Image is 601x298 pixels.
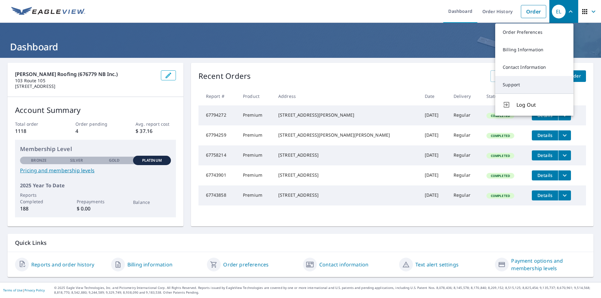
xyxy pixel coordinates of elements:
button: filesDropdownBtn-67794259 [558,130,571,140]
span: Details [536,152,554,158]
p: Bronze [31,158,47,163]
td: [DATE] [420,165,449,185]
p: Account Summary [15,104,176,116]
th: Product [238,87,273,105]
p: 103 Route 105 [15,78,156,83]
button: filesDropdownBtn-67758214 [558,150,571,160]
td: 67758214 [198,145,238,165]
td: Premium [238,125,273,145]
a: Reports and order history [31,261,94,268]
p: [PERSON_NAME] Roofing (676779 NB Inc.) [15,70,156,78]
span: Completed [487,134,514,138]
td: Premium [238,165,273,185]
div: [STREET_ADDRESS][PERSON_NAME] [278,112,415,118]
p: Order pending [75,121,116,127]
a: Order [521,5,546,18]
span: Details [536,172,554,178]
td: Premium [238,185,273,205]
div: EL [552,5,566,18]
td: Regular [449,125,481,145]
span: Completed [487,114,514,118]
a: Contact Information [495,58,573,76]
a: Payment options and membership levels [511,257,586,272]
td: Premium [238,105,273,125]
span: Completed [487,194,514,198]
span: Details [536,132,554,138]
p: | [3,288,45,292]
span: Completed [487,154,514,158]
span: Log Out [516,101,566,109]
p: Silver [70,158,83,163]
td: 67794259 [198,125,238,145]
button: filesDropdownBtn-67743858 [558,190,571,200]
td: [DATE] [420,145,449,165]
p: $ 0.00 [77,205,114,212]
th: Delivery [449,87,481,105]
td: Regular [449,185,481,205]
button: filesDropdownBtn-67743901 [558,170,571,180]
td: 67743901 [198,165,238,185]
a: Billing information [127,261,172,268]
p: Balance [133,199,171,205]
a: Support [495,76,573,93]
td: 67794272 [198,105,238,125]
p: Total order [15,121,55,127]
td: Regular [449,145,481,165]
td: [DATE] [420,105,449,125]
p: Prepayments [77,198,114,205]
span: Details [536,192,554,198]
button: detailsBtn-67743901 [532,170,558,180]
p: © 2025 Eagle View Technologies, Inc. and Pictometry International Corp. All Rights Reserved. Repo... [54,285,598,295]
button: Log Out [495,93,573,116]
p: 1118 [15,127,55,135]
a: Privacy Policy [24,288,45,292]
p: Recent Orders [198,70,251,82]
div: [STREET_ADDRESS] [278,152,415,158]
p: Avg. report cost [136,121,176,127]
th: Status [481,87,527,105]
span: Completed [487,174,514,178]
a: Order Preferences [495,23,573,41]
a: View All Orders [491,70,535,82]
p: $ 37.16 [136,127,176,135]
p: 4 [75,127,116,135]
td: [DATE] [420,125,449,145]
div: [STREET_ADDRESS] [278,192,415,198]
td: Premium [238,145,273,165]
p: [STREET_ADDRESS] [15,83,156,89]
button: detailsBtn-67758214 [532,150,558,160]
td: Regular [449,165,481,185]
a: Billing Information [495,41,573,58]
td: [DATE] [420,185,449,205]
p: 2025 Year To Date [20,182,171,189]
a: Order preferences [223,261,269,268]
td: Regular [449,105,481,125]
div: [STREET_ADDRESS][PERSON_NAME][PERSON_NAME] [278,132,415,138]
p: 188 [20,205,58,212]
th: Date [420,87,449,105]
p: Quick Links [15,239,586,247]
p: Reports Completed [20,192,58,205]
p: Gold [109,158,120,163]
a: Pricing and membership levels [20,167,171,174]
img: EV Logo [11,7,85,16]
button: detailsBtn-67743858 [532,190,558,200]
th: Address [273,87,420,105]
a: Text alert settings [415,261,459,268]
td: 67743858 [198,185,238,205]
p: Membership Level [20,145,171,153]
h1: Dashboard [8,40,593,53]
div: [STREET_ADDRESS] [278,172,415,178]
p: Platinum [142,158,162,163]
button: detailsBtn-67794259 [532,130,558,140]
a: Contact information [319,261,368,268]
a: Terms of Use [3,288,23,292]
th: Report # [198,87,238,105]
